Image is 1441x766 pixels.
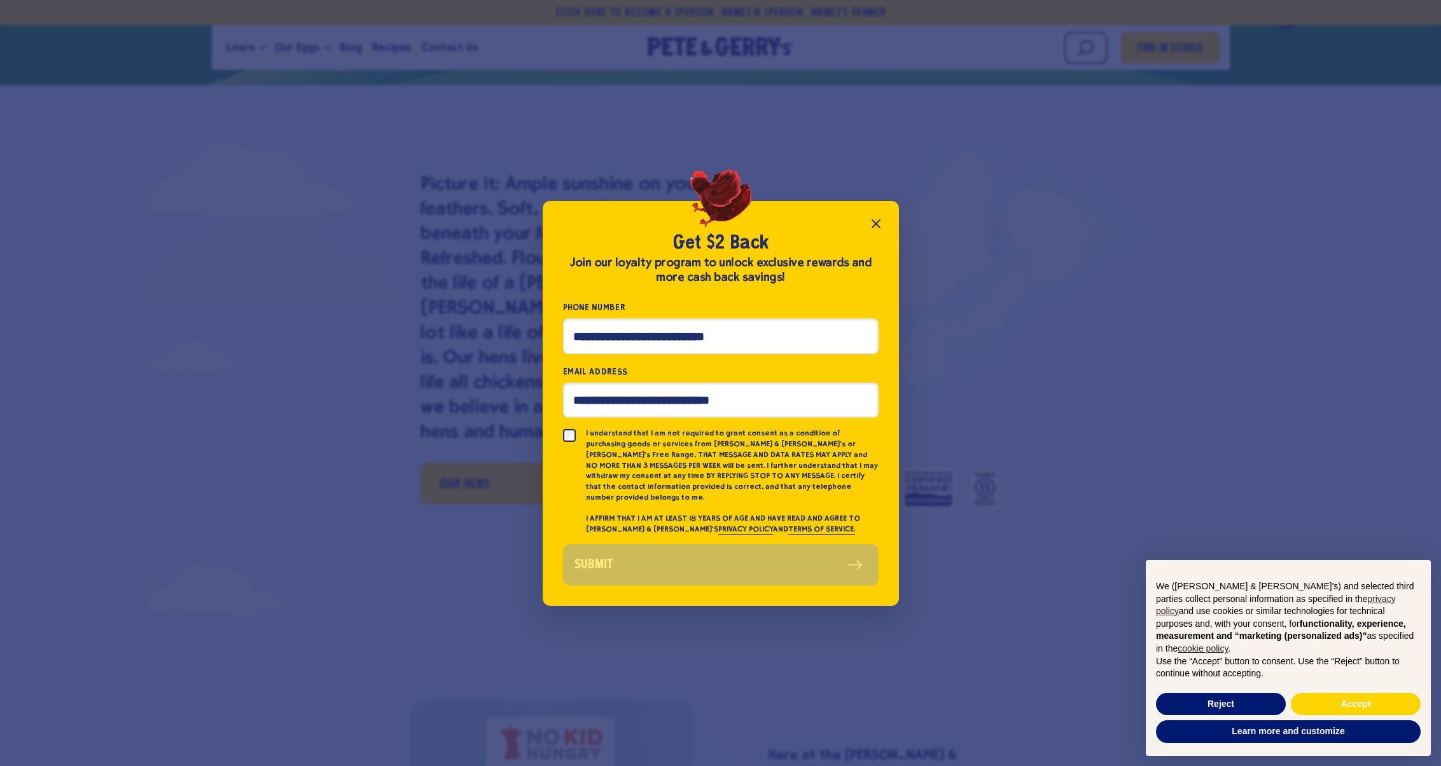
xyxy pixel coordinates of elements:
a: PRIVACY POLICY [718,524,773,535]
p: Use the “Accept” button to consent. Use the “Reject” button to continue without accepting. [1156,655,1421,680]
button: Submit [563,544,879,585]
a: TERMS OF SERVICE. [788,524,855,535]
input: I understand that I am not required to grant consent as a condition of purchasing goods or servic... [563,429,576,442]
button: Close popup [863,211,889,236]
button: Reject [1156,693,1286,716]
p: I AFFIRM THAT I AM AT LEAST 18 YEARS OF AGE AND HAVE READ AND AGREE TO [PERSON_NAME] & [PERSON_NA... [586,513,879,535]
div: Join our loyalty program to unlock exclusive rewards and more cash back savings! [563,256,879,285]
h2: Get $2 Back [563,231,879,256]
label: Email Address [563,364,879,379]
label: Phone Number [563,300,879,315]
p: We ([PERSON_NAME] & [PERSON_NAME]'s) and selected third parties collect personal information as s... [1156,580,1421,655]
button: Learn more and customize [1156,720,1421,743]
div: Notice [1136,550,1441,766]
a: cookie policy [1178,643,1228,653]
button: Accept [1291,693,1421,716]
p: I understand that I am not required to grant consent as a condition of purchasing goods or servic... [586,428,879,503]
